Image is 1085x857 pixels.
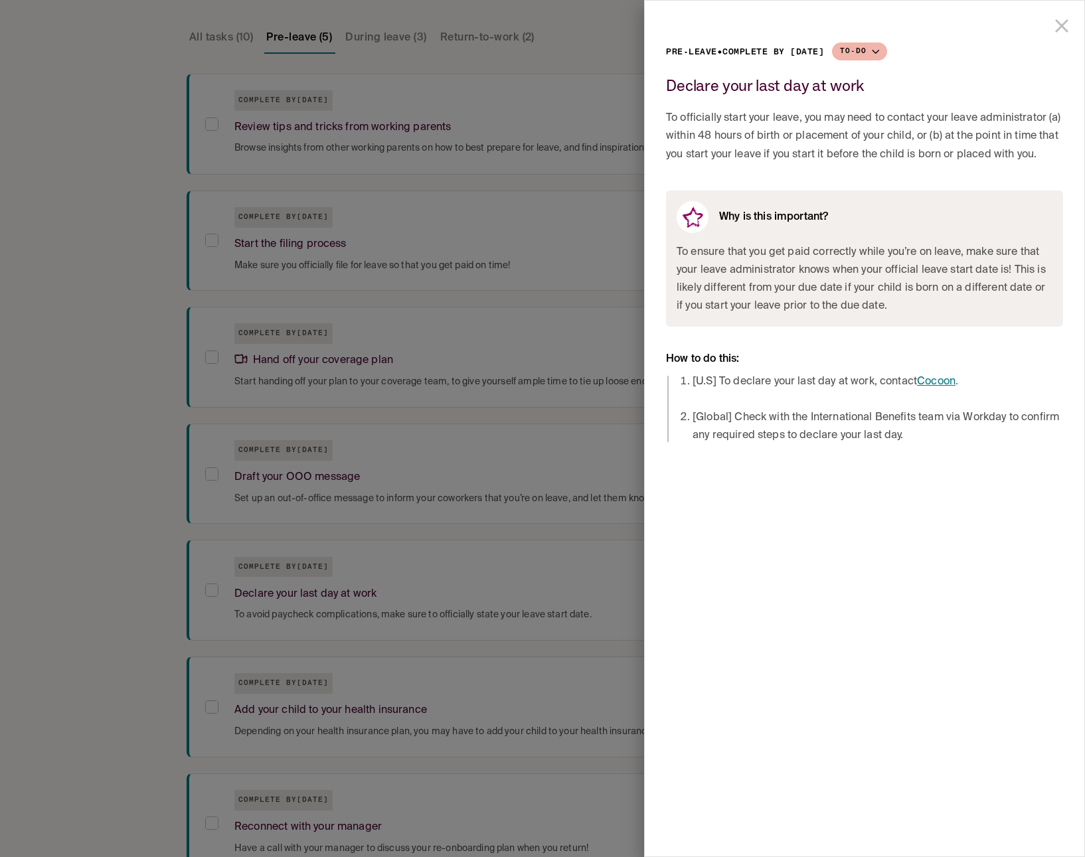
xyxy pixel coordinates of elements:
a: Cocoon [917,376,956,387]
h6: How to do this: [666,353,1063,365]
button: To-do [832,42,887,60]
li: [U.S] To declare your last day at work, contact . [693,373,1063,391]
span: To officially start your leave, you may need to contact your leave administrator (a) within 48 ho... [666,110,1063,164]
span: To ensure that you get paid correctly while you’re on leave, make sure that your leave administra... [677,244,1052,316]
h2: Declare your last day at work [666,77,864,94]
p: Pre-leave • Complete by [DATE] [666,43,824,61]
li: [Global] Check with the International Benefits team via Workday to confirm any required steps to ... [693,409,1063,445]
h6: Why is this important? [719,211,828,223]
button: close drawer [1045,9,1078,42]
